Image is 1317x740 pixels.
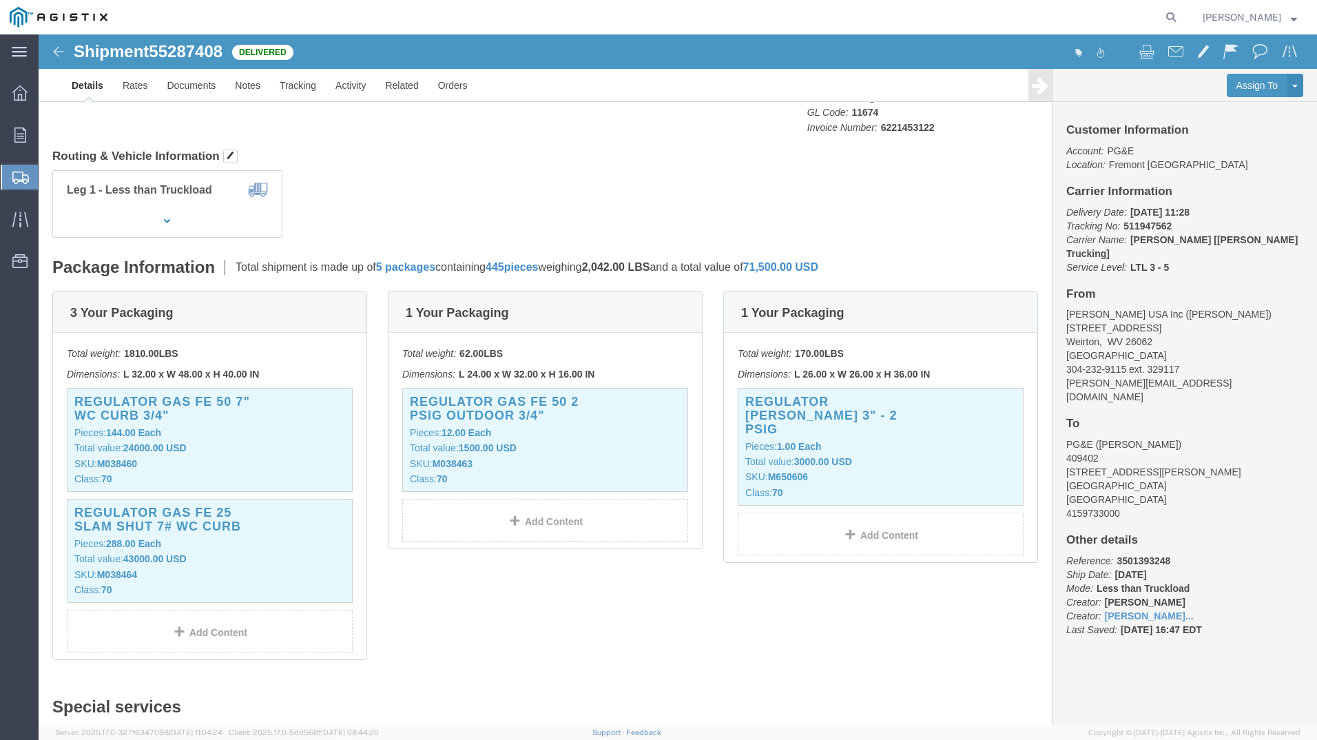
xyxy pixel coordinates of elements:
a: Support [592,728,627,737]
button: [PERSON_NAME] [1202,9,1298,25]
img: logo [10,7,107,28]
span: David Grew [1203,10,1281,25]
span: Server: 2025.17.0-327f6347098 [55,728,222,737]
iframe: FS Legacy Container [39,34,1317,726]
a: Feedback [626,728,661,737]
span: Copyright © [DATE]-[DATE] Agistix Inc., All Rights Reserved [1088,727,1300,739]
span: [DATE] 08:44:20 [321,728,379,737]
span: [DATE] 11:04:24 [169,728,222,737]
span: Client: 2025.17.0-5dd568f [229,728,379,737]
